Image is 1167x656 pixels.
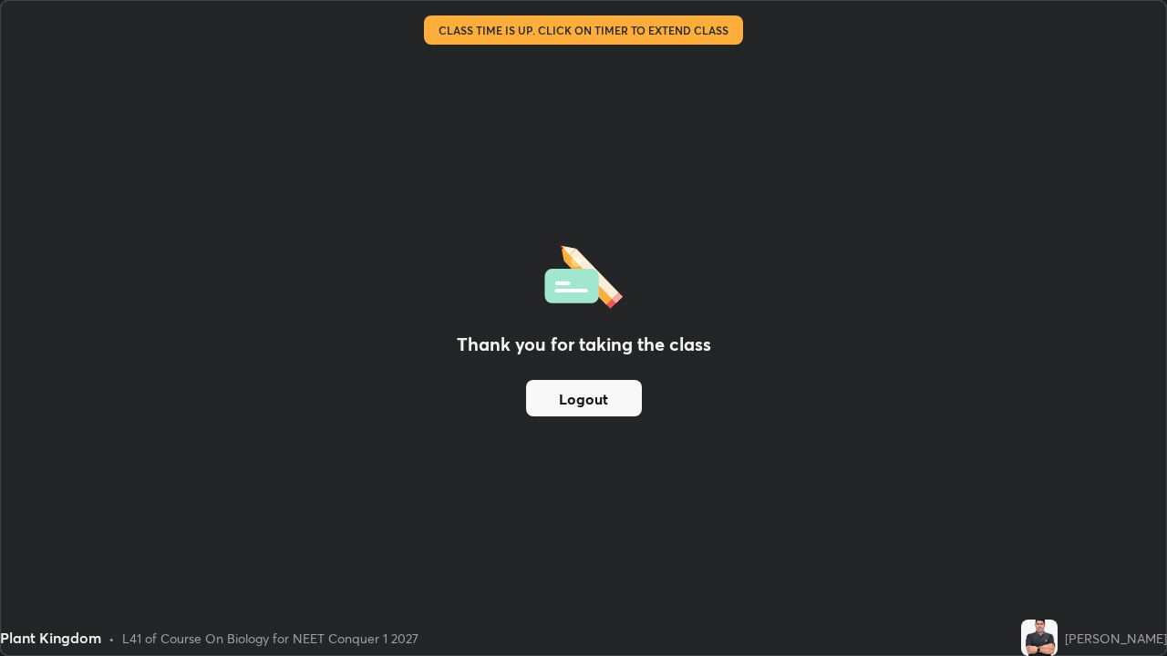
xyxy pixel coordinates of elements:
[544,240,623,309] img: offlineFeedback.1438e8b3.svg
[1021,620,1058,656] img: 364720b0a7814bb496f4b8cab5382653.jpg
[1065,629,1167,648] div: [PERSON_NAME]
[526,380,642,416] button: Logout
[122,629,418,648] div: L41 of Course On Biology for NEET Conquer 1 2027
[108,629,115,648] div: •
[457,331,711,358] h2: Thank you for taking the class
